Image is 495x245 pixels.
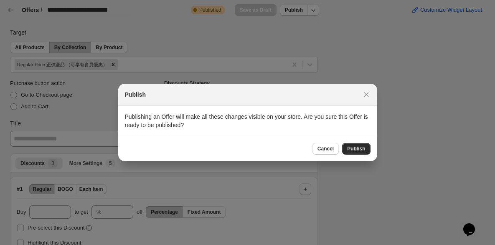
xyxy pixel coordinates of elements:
p: Publishing an Offer will make all these changes visible on your store. Are you sure this Offer is... [125,112,371,129]
h2: Publish [125,90,146,99]
span: Cancel [317,145,334,152]
button: Cancel [312,143,339,155]
button: Publish [342,143,370,155]
span: Publish [347,145,365,152]
button: Close [360,89,372,100]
